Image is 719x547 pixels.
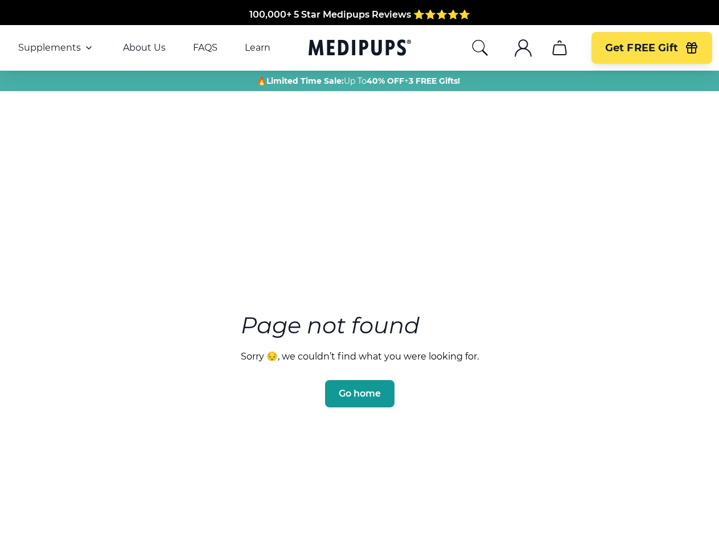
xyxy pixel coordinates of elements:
button: Go home [325,380,395,407]
span: Made In The [GEOGRAPHIC_DATA] from domestic & globally sourced ingredients [170,22,549,32]
p: Sorry 😔, we couldn’t find what you were looking for. [241,351,479,362]
span: 100,000+ 5 Star Medipups Reviews ⭐️⭐️⭐️⭐️⭐️ [249,8,470,19]
button: cart [546,34,573,62]
button: Supplements [18,41,96,55]
button: search [471,39,489,57]
a: FAQS [193,42,217,54]
span: 🔥 Up To + [257,75,460,87]
span: Supplements [18,42,81,54]
span: Get FREE Gift [605,42,678,55]
span: Go home [339,388,381,399]
button: Get FREE Gift [591,32,712,64]
a: Learn [245,42,270,54]
a: Medipups [309,37,411,60]
a: About Us [123,42,166,54]
h3: Page not found [241,309,479,342]
button: account [510,34,537,62]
